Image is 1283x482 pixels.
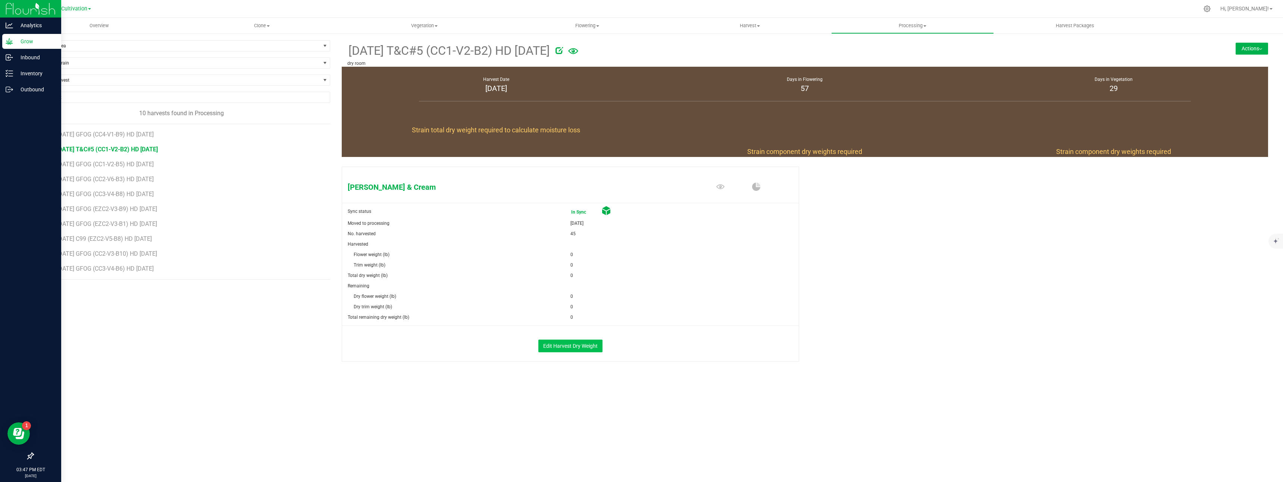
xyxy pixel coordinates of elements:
[181,22,343,29] span: Clone
[348,283,369,289] span: Remaining
[351,83,641,94] div: [DATE]
[354,294,396,299] span: Dry flower weight (lb)
[6,86,13,93] inline-svg: Outbound
[570,312,573,322] span: 0
[1046,22,1104,29] span: Harvest Packages
[33,58,320,68] span: Filter by Strain
[570,291,573,302] span: 0
[6,70,13,77] inline-svg: Inventory
[669,22,831,29] span: Harvest
[1056,148,1171,155] span: Strain component dry weights required
[832,22,993,29] span: Processing
[968,76,1259,83] div: Days in Vegetation
[13,53,58,62] p: Inbound
[347,60,1108,67] p: dry room
[669,18,831,34] a: Harvest
[1220,6,1269,12] span: Hi, [PERSON_NAME]!
[1202,5,1212,12] div: Manage settings
[570,218,583,229] span: [DATE]
[412,126,580,134] span: Strain total dry weight required to calculate moisture loss
[57,265,154,272] span: [DATE] GFOG (CC3-V4-B6) HD [DATE]
[3,466,58,473] p: 03:47 PM EDT
[660,83,950,94] div: 57
[33,109,330,118] div: 10 harvests found in Processing
[538,340,603,352] button: Edit Harvest Dry Weight
[965,67,1262,103] group-info-box: Days in vegetation
[570,206,602,218] span: In Sync
[33,41,320,51] span: Filter by area
[79,22,119,29] span: Overview
[354,252,389,257] span: Flower weight (lb)
[660,76,950,83] div: Days in Flowering
[57,220,157,227] span: [DATE] GFOG (EZC2-V3-B1) HD [DATE]
[1236,42,1268,54] button: Actions
[13,21,58,30] p: Analytics
[22,421,31,430] iframe: Resource center unread badge
[13,69,58,78] p: Inventory
[994,18,1157,34] a: Harvest Packages
[6,38,13,45] inline-svg: Grow
[33,75,320,85] span: Find a Harvest
[570,302,573,312] span: 0
[656,103,954,157] group-info-box: Flower weight %
[13,85,58,94] p: Outbound
[347,67,645,103] group-info-box: Harvest Date
[570,249,573,260] span: 0
[602,206,611,218] span: Cured
[61,6,87,12] span: Cultivation
[348,209,371,214] span: Sync status
[57,131,154,138] span: [DATE] GFOG (CC4-V1-B9) HD [DATE]
[348,273,388,278] span: Total dry weight (lb)
[6,54,13,61] inline-svg: Inbound
[968,83,1259,94] div: 29
[181,18,343,34] a: Clone
[347,103,645,157] group-info-box: Moisture loss %
[57,190,154,198] span: [DATE] GFOG (CC3-V4-B8) HD [DATE]
[348,315,409,320] span: Total remaining dry weight (lb)
[571,207,601,217] span: In Sync
[354,304,392,309] span: Dry trim weight (lb)
[348,242,368,247] span: Harvested
[6,22,13,29] inline-svg: Analytics
[3,473,58,479] p: [DATE]
[57,146,158,153] span: [DATE] T&C#5 (CC1-V2-B2) HD [DATE]
[57,235,152,242] span: [DATE] C99 (EZC2-V5-B8) HD [DATE]
[348,221,389,226] span: Moved to processing
[747,148,862,155] span: Strain component dry weights required
[570,229,576,239] span: 45
[506,18,669,34] a: Flowering
[18,18,181,34] a: Overview
[831,18,994,34] a: Processing
[343,18,506,34] a: Vegetation
[965,103,1262,157] group-info-box: Trim weight %
[354,262,385,268] span: Trim weight (lb)
[342,182,649,193] span: Tangie & Cream
[57,205,157,212] span: [DATE] GFOG (EZC2-V3-B9) HD [DATE]
[656,67,954,103] group-info-box: Days in flowering
[13,37,58,46] p: Grow
[351,76,641,83] div: Harvest Date
[57,176,154,183] span: [DATE] GFOG (CC2-V6-B3) HD [DATE]
[348,231,376,236] span: No. harvested
[570,260,573,270] span: 0
[344,22,506,29] span: Vegetation
[57,250,157,257] span: [DATE] GFOG (CC2-V3-B10) HD [DATE]
[320,41,330,51] span: select
[57,161,154,168] span: [DATE] GFOG (CC1-V2-B5) HD [DATE]
[7,422,30,445] iframe: Resource center
[347,42,550,60] span: [DATE] T&C#5 (CC1-V2-B2) HD [DATE]
[570,270,573,281] span: 0
[33,92,330,103] input: NO DATA FOUND
[506,22,668,29] span: Flowering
